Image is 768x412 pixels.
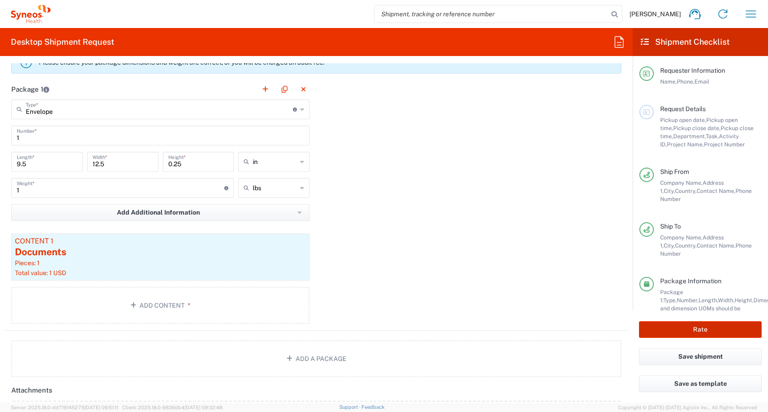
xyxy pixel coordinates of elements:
[675,242,697,249] span: Country,
[339,404,362,410] a: Support
[15,269,306,277] div: Total value: 1 USD
[660,78,677,85] span: Name,
[697,187,736,194] span: Contact Name,
[673,133,706,140] span: Department,
[618,403,757,412] span: Copyright © [DATE]-[DATE] Agistix Inc., All Rights Reserved
[11,405,118,410] span: Server: 2025.18.0-dd719145275
[375,5,608,23] input: Shipment, tracking or reference number
[664,187,675,194] span: City,
[660,234,703,241] span: Company Name,
[11,386,52,395] h2: Attachments
[122,405,222,410] span: Client: 2025.18.0-9839db4
[704,141,745,148] span: Project Number
[84,405,118,410] span: [DATE] 09:51:11
[677,297,699,304] span: Number,
[660,117,706,123] span: Pickup open date,
[11,287,310,324] button: Add Content*
[361,404,384,410] a: Feedback
[718,297,735,304] span: Width,
[15,259,306,267] div: Pieces: 1
[660,168,689,175] span: Ship From
[117,208,200,217] span: Add Additional Information
[694,78,709,85] span: Email
[11,204,310,221] button: Add Additional Information
[11,340,621,377] button: Add a Package
[735,297,754,304] span: Height,
[639,348,762,365] button: Save shipment
[15,237,306,245] div: Content 1
[667,141,704,148] span: Project Name,
[641,37,730,47] h2: Shipment Checklist
[185,405,222,410] span: [DATE] 09:32:48
[706,133,719,140] span: Task,
[660,289,683,304] span: Package 1:
[675,187,697,194] span: Country,
[15,245,306,259] div: Documents
[677,78,694,85] span: Phone,
[664,242,675,249] span: City,
[660,223,681,230] span: Ship To
[660,67,725,74] span: Requester Information
[697,242,736,249] span: Contact Name,
[629,10,681,18] span: [PERSON_NAME]
[660,105,706,112] span: Request Details
[663,297,677,304] span: Type,
[639,321,762,338] button: Rate
[660,179,703,186] span: Company Name,
[639,375,762,392] button: Save as template
[11,37,114,47] h2: Desktop Shipment Request
[660,277,722,285] span: Package Information
[11,85,49,94] h2: Package 1
[699,297,718,304] span: Length,
[673,125,721,131] span: Pickup close date,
